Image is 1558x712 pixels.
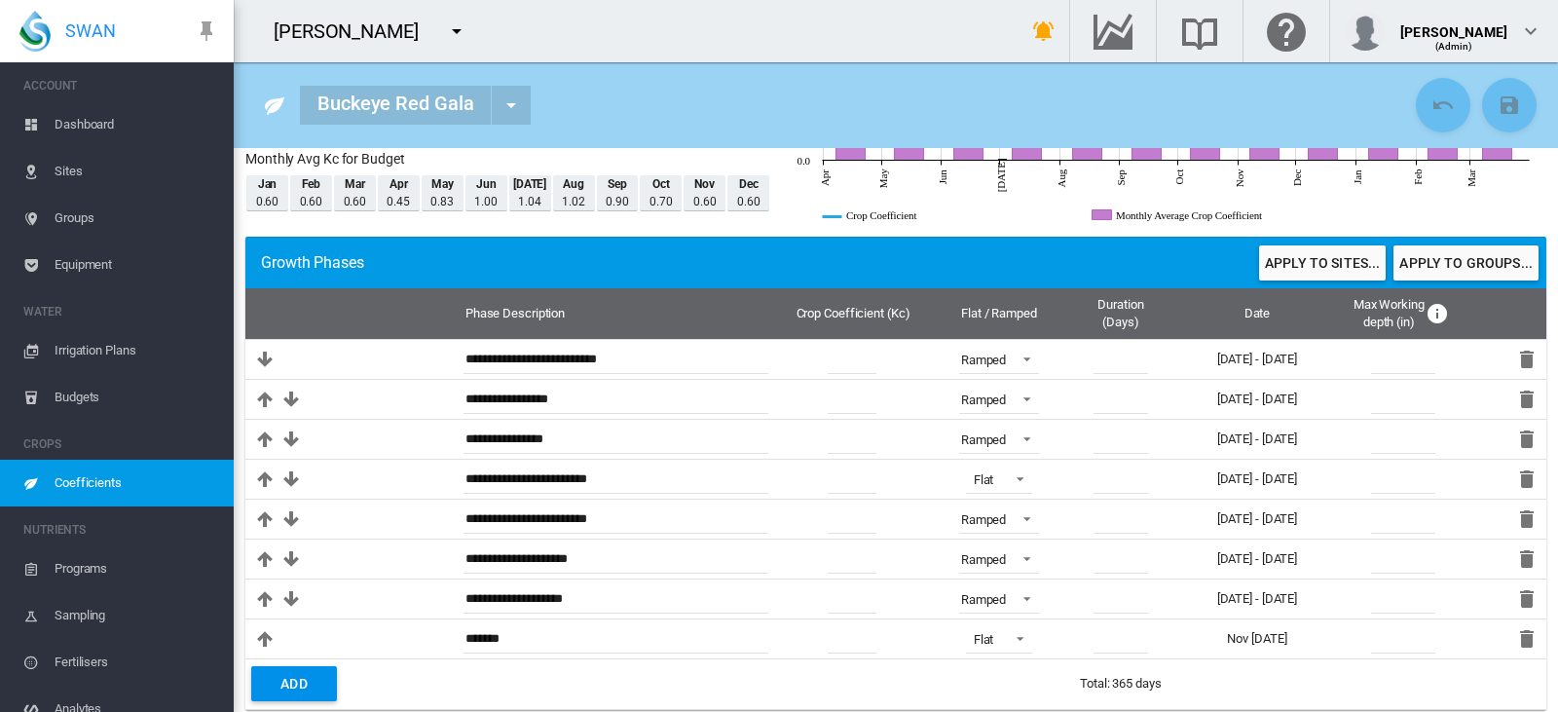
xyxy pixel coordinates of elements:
button: Apply to sites... [1259,245,1386,281]
span: 0.90 [606,195,629,208]
td: Nov [DATE] [1169,618,1345,658]
td: [DATE] - [DATE] [1169,459,1345,499]
span: WATER [23,296,218,327]
td: [DATE] - [DATE] [1169,499,1345,539]
md-icon: Click icon to Move Down [279,587,303,611]
img: SWAN-Landscape-Logo-Colour-drop.png [19,11,51,52]
td: [DATE] - [DATE] [1169,419,1345,459]
md-icon: icon-delete [1515,627,1539,651]
button: Cancel Changes [1416,78,1470,132]
md-icon: Click icon to Move Down [253,348,277,371]
span: 0.83 [430,195,454,208]
span: 0.60 [300,195,323,208]
span: Oct [652,177,670,191]
md-icon: Search the knowledge base [1176,19,1223,43]
span: Sites [55,148,218,195]
td: [DATE] - [DATE] [1169,379,1345,419]
span: Duration (Days) [1097,297,1143,329]
span: Equipment [55,242,218,288]
md-icon: Click icon to Move Up [253,507,277,531]
span: Jun [476,177,497,191]
img: profile.jpg [1346,12,1385,51]
span: 0.45 [387,195,410,208]
span: 1.02 [562,195,585,208]
span: Flat / Ramped [961,306,1037,320]
button: DELETE this Crop Coefficient Phase [1507,420,1546,459]
div: Ramped [961,592,1006,607]
span: Date [1244,306,1271,320]
span: 0.60 [256,195,279,208]
button: DELETE this Crop Coefficient Phase [1507,460,1546,499]
md-icon: Click icon to Move Up [253,547,277,571]
span: Max Working depth [1353,296,1426,331]
td: [DATE] - [DATE] [1169,539,1345,579]
button: DELETE this Crop Coefficient Phase [1507,500,1546,539]
td: Total: 365 days [1072,658,1462,709]
span: Dashboard [55,101,218,148]
span: Phase Description [465,306,565,320]
button: icon-menu-down [437,12,476,51]
button: Save Changes [1482,78,1537,132]
md-icon: icon-pin [195,19,218,43]
div: Ramped [961,353,1006,367]
g: Monthly Average Crop Coefficient [1093,206,1347,223]
md-icon: icon-delete [1515,468,1539,491]
md-icon: Click icon to Move Down [279,547,303,571]
md-icon: icon-menu-down [445,19,468,43]
div: Flat [974,632,994,647]
tspan: Nov [1234,169,1245,187]
circle: Crop Coefficient Apr 01, 1970 0.21700000000000003 [821,141,829,149]
md-icon: Optional maximum working depths for crop by date, representing bottom of effective root zone (see... [1426,302,1449,325]
md-icon: icon-undo [1431,94,1455,117]
md-icon: icon-menu-down [500,94,523,117]
span: Programs [55,545,218,592]
span: Aug [563,177,584,191]
span: May [431,177,454,191]
tspan: Sep [1115,169,1127,186]
md-icon: Click icon to Move Up [253,587,277,611]
md-icon: Go to the Data Hub [1090,19,1136,43]
span: NUTRIENTS [23,514,218,545]
tspan: Apr [819,169,831,186]
md-icon: Click icon to Move Down [279,428,303,451]
md-icon: Click icon to Move Down [279,468,303,491]
div: [PERSON_NAME] [274,18,436,45]
span: Irrigation Plans [55,327,218,374]
button: Add [251,666,337,701]
span: Sep [608,177,627,191]
span: 1.00 [474,195,498,208]
div: Ramped [961,393,1006,407]
md-icon: Click icon to Move Up [253,388,277,411]
span: CROPS [23,429,218,460]
span: 0.60 [693,195,717,208]
span: Crop Coefficient (Kc) [797,306,910,320]
md-icon: Click icon to Move Up [253,627,277,651]
tspan: Mar [1465,169,1477,186]
button: DELETE this Crop Coefficient Phase [1507,340,1546,379]
md-icon: Click here for help [1263,19,1310,43]
span: Nov [694,177,715,191]
tspan: Aug [1056,169,1067,187]
button: icon-bell-ring [1024,12,1063,51]
md-icon: icon-delete [1515,348,1539,371]
div: Ramped [961,432,1006,447]
g: Crop Coefficient [823,206,1077,223]
md-icon: Click icon to Move Up [253,468,277,491]
div: Ramped [961,552,1006,567]
tspan: [DATE] [995,158,1007,192]
span: 1.04 [518,195,541,208]
md-icon: Click icon to Move Down [279,388,303,411]
span: Monthly Avg Kc for Budget [245,150,405,169]
md-icon: icon-delete [1515,547,1539,571]
div: Ramped [961,512,1006,527]
span: 0.70 [649,195,673,208]
span: ACCOUNT [23,70,218,101]
span: Sampling [55,592,218,639]
span: Mar [345,177,365,191]
md-icon: icon-chevron-down [1519,19,1542,43]
tspan: 0.0 [798,155,811,167]
td: [DATE] - [DATE] [1169,339,1345,379]
circle: Crop Coefficient Apr 01, 1970 0.234 [823,140,831,148]
md-icon: icon-bell-ring [1032,19,1056,43]
span: Crop Coefficients [261,244,364,281]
